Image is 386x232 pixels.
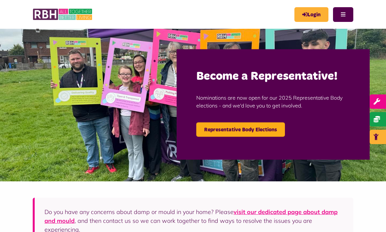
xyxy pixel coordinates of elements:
[294,7,328,22] a: MyRBH
[196,84,350,119] p: Nominations are now open for our 2025 Representative Body elections - and we'd love you to get in...
[333,7,353,22] button: Navigation
[196,69,350,84] h2: Become a Representative!
[196,123,285,137] a: Representative Body Elections
[33,7,93,22] img: RBH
